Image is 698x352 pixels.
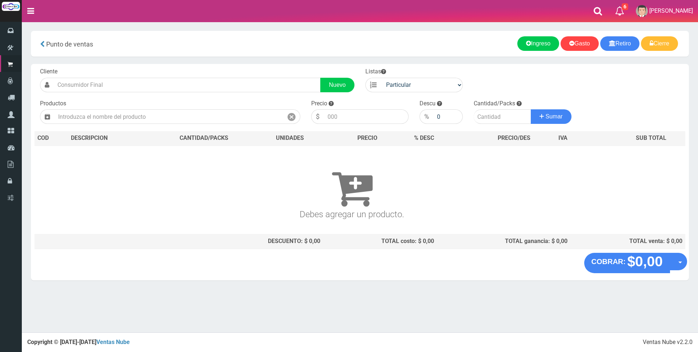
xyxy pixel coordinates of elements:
span: IVA [558,134,567,141]
input: Consumidor Final [54,78,321,92]
a: Cierre [641,36,678,51]
th: COD [35,131,68,146]
span: CRIPCION [81,134,108,141]
a: Ingreso [517,36,559,51]
span: PRECIO [357,134,377,142]
div: TOTAL venta: $ 0,00 [573,237,682,246]
div: % [420,109,433,124]
span: 6 [622,3,628,10]
label: Cliente [40,68,57,76]
img: Logo grande [2,2,20,11]
label: Cantidad/Packs [474,100,515,108]
button: Sumar [531,109,571,124]
button: COBRAR: $0,00 [584,253,670,273]
span: Sumar [546,113,563,120]
label: Listas [365,68,386,76]
span: SUB TOTAL [636,134,666,142]
div: TOTAL ganancia: $ 0,00 [440,237,567,246]
div: Ventas Nube v2.2.0 [643,338,693,347]
span: Punto de ventas [46,40,93,48]
h3: Debes agregar un producto. [37,156,666,219]
label: Precio [311,100,327,108]
span: [PERSON_NAME] [649,7,693,14]
th: CANTIDAD/PACKS [151,131,257,146]
label: Productos [40,100,66,108]
th: DES [68,131,151,146]
a: Retiro [600,36,640,51]
span: PRECIO/DES [498,134,530,141]
img: User Image [636,5,648,17]
div: TOTAL costo: $ 0,00 [326,237,434,246]
input: 000 [324,109,409,124]
a: Ventas Nube [96,339,130,345]
strong: COBRAR: [591,258,626,266]
a: Gasto [561,36,599,51]
div: DESCUENTO: $ 0,00 [154,237,320,246]
label: Descu [420,100,436,108]
span: % DESC [414,134,434,141]
a: Nuevo [320,78,354,92]
strong: Copyright © [DATE]-[DATE] [27,339,130,345]
div: $ [311,109,324,124]
input: 000 [433,109,463,124]
strong: $0,00 [627,254,663,269]
th: UNIDADES [257,131,323,146]
input: Introduzca el nombre del producto [55,109,283,124]
input: Cantidad [474,109,531,124]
